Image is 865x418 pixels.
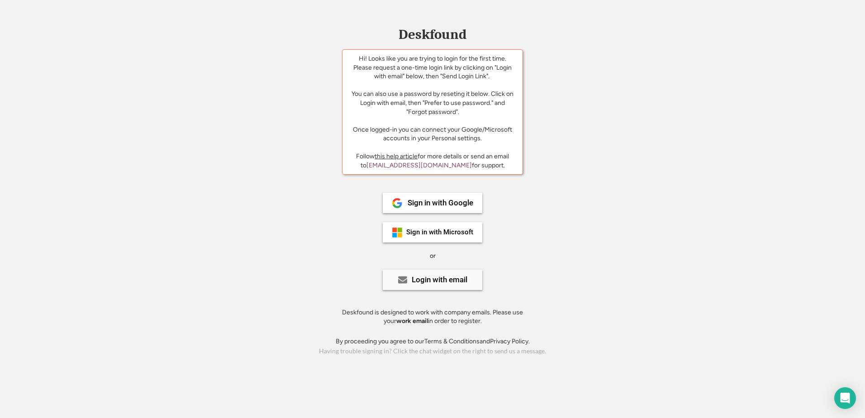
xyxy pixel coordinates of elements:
[430,252,436,261] div: or
[331,308,534,326] div: Deskfound is designed to work with company emails. Please use your in order to register.
[375,152,418,160] a: this help article
[392,227,403,238] img: ms-symbollockup_mssymbol_19.png
[396,317,428,325] strong: work email
[392,198,403,209] img: 1024px-Google__G__Logo.svg.png
[349,152,516,170] div: Follow for more details or send an email to for support.
[366,161,472,169] a: [EMAIL_ADDRESS][DOMAIN_NAME]
[336,337,530,346] div: By proceeding you agree to our and
[408,199,473,207] div: Sign in with Google
[412,276,467,284] div: Login with email
[834,387,856,409] div: Open Intercom Messenger
[490,337,530,345] a: Privacy Policy.
[406,229,473,236] div: Sign in with Microsoft
[349,54,516,143] div: Hi! Looks like you are trying to login for the first time. Please request a one-time login link b...
[424,337,480,345] a: Terms & Conditions
[394,28,471,42] div: Deskfound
